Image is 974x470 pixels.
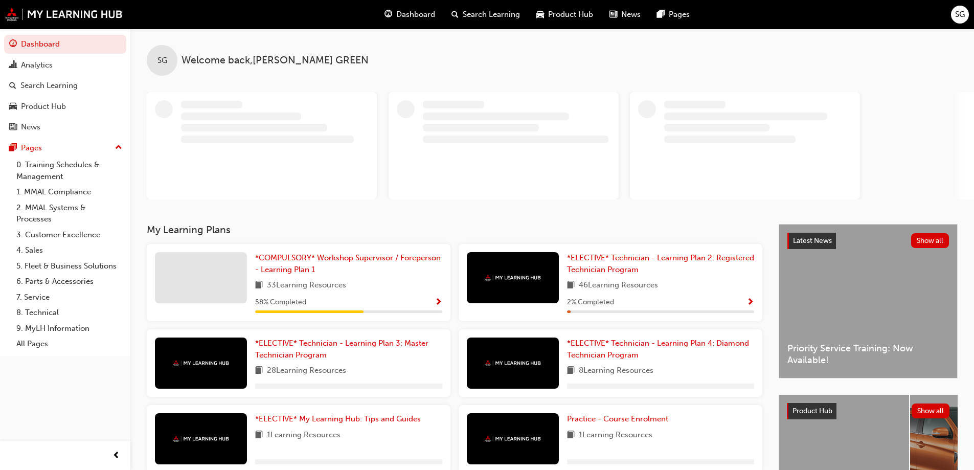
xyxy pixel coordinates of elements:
[4,76,126,95] a: Search Learning
[255,413,425,425] a: *ELECTIVE* My Learning Hub: Tips and Guides
[112,450,120,462] span: prev-icon
[912,404,950,418] button: Show all
[12,321,126,337] a: 9. MyLH Information
[9,81,16,91] span: search-icon
[12,289,126,305] a: 7. Service
[567,338,754,361] a: *ELECTIVE* Technician - Learning Plan 4: Diamond Technician Program
[435,296,442,309] button: Show Progress
[4,118,126,137] a: News
[485,275,541,281] img: mmal
[657,8,665,21] span: pages-icon
[787,343,949,366] span: Priority Service Training: Now Available!
[536,8,544,21] span: car-icon
[4,35,126,54] a: Dashboard
[12,157,126,184] a: 0. Training Schedules & Management
[182,55,369,66] span: Welcome back , [PERSON_NAME] GREEN
[5,8,123,21] img: mmal
[4,139,126,158] button: Pages
[567,297,614,308] span: 2 % Completed
[9,61,17,70] span: chart-icon
[255,338,442,361] a: *ELECTIVE* Technician - Learning Plan 3: Master Technician Program
[579,365,653,377] span: 8 Learning Resources
[4,33,126,139] button: DashboardAnalyticsSearch LearningProduct HubNews
[255,339,428,360] span: *ELECTIVE* Technician - Learning Plan 3: Master Technician Program
[4,56,126,75] a: Analytics
[20,80,78,92] div: Search Learning
[911,233,949,248] button: Show all
[173,360,229,367] img: mmal
[579,279,658,292] span: 46 Learning Resources
[746,298,754,307] span: Show Progress
[649,4,698,25] a: pages-iconPages
[267,365,346,377] span: 28 Learning Resources
[9,144,17,153] span: pages-icon
[746,296,754,309] button: Show Progress
[21,142,42,154] div: Pages
[548,9,593,20] span: Product Hub
[255,252,442,275] a: *COMPULSORY* Workshop Supervisor / Foreperson - Learning Plan 1
[12,336,126,352] a: All Pages
[601,4,649,25] a: news-iconNews
[255,279,263,292] span: book-icon
[384,8,392,21] span: guage-icon
[255,429,263,442] span: book-icon
[4,97,126,116] a: Product Hub
[567,253,754,274] span: *ELECTIVE* Technician - Learning Plan 2: Registered Technician Program
[451,8,459,21] span: search-icon
[9,123,17,132] span: news-icon
[609,8,617,21] span: news-icon
[528,4,601,25] a: car-iconProduct Hub
[115,141,122,154] span: up-icon
[12,258,126,274] a: 5. Fleet & Business Solutions
[12,274,126,289] a: 6. Parts & Accessories
[787,233,949,249] a: Latest NewsShow all
[9,102,17,111] span: car-icon
[12,242,126,258] a: 4. Sales
[567,252,754,275] a: *ELECTIVE* Technician - Learning Plan 2: Registered Technician Program
[255,253,441,274] span: *COMPULSORY* Workshop Supervisor / Foreperson - Learning Plan 1
[396,9,435,20] span: Dashboard
[12,184,126,200] a: 1. MMAL Compliance
[621,9,641,20] span: News
[787,403,949,419] a: Product HubShow all
[12,227,126,243] a: 3. Customer Excellence
[255,365,263,377] span: book-icon
[21,121,40,133] div: News
[9,40,17,49] span: guage-icon
[792,407,832,415] span: Product Hub
[21,59,53,71] div: Analytics
[567,414,668,423] span: Practice - Course Enrolment
[443,4,528,25] a: search-iconSearch Learning
[435,298,442,307] span: Show Progress
[567,365,575,377] span: book-icon
[267,429,341,442] span: 1 Learning Resources
[255,297,306,308] span: 58 % Completed
[567,429,575,442] span: book-icon
[567,339,749,360] span: *ELECTIVE* Technician - Learning Plan 4: Diamond Technician Program
[567,279,575,292] span: book-icon
[955,9,965,20] span: SG
[12,200,126,227] a: 2. MMAL Systems & Processes
[669,9,690,20] span: Pages
[779,224,958,378] a: Latest NewsShow allPriority Service Training: Now Available!
[255,414,421,423] span: *ELECTIVE* My Learning Hub: Tips and Guides
[21,101,66,113] div: Product Hub
[567,413,672,425] a: Practice - Course Enrolment
[463,9,520,20] span: Search Learning
[173,436,229,442] img: mmal
[579,429,652,442] span: 1 Learning Resources
[485,360,541,367] img: mmal
[157,55,167,66] span: SG
[376,4,443,25] a: guage-iconDashboard
[793,236,832,245] span: Latest News
[951,6,969,24] button: SG
[485,436,541,442] img: mmal
[12,305,126,321] a: 8. Technical
[147,224,762,236] h3: My Learning Plans
[267,279,346,292] span: 33 Learning Resources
